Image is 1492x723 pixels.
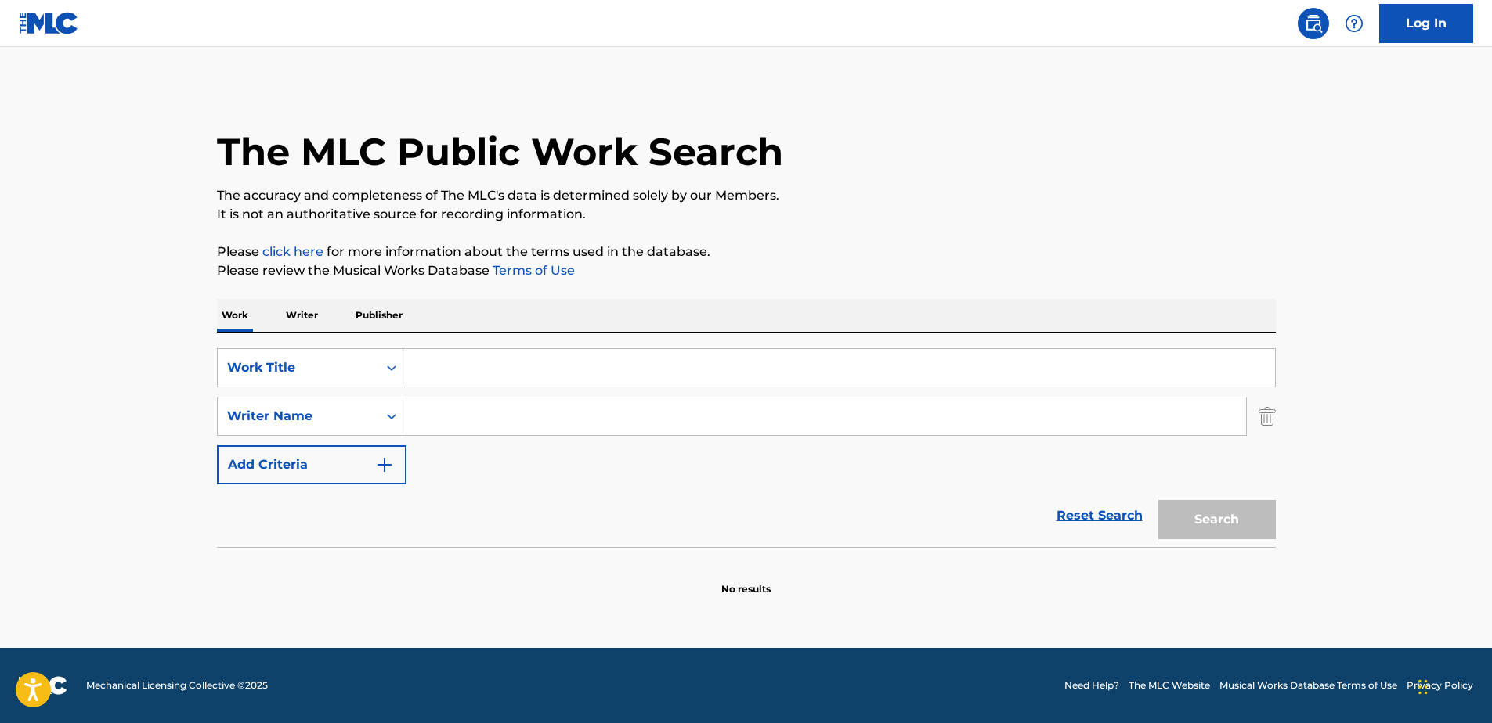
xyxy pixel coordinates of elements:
div: Work Title [227,358,368,377]
img: 9d2ae6d4665cec9f34b9.svg [375,455,394,474]
form: Search Form [217,348,1276,547]
a: click here [262,244,323,259]
p: The accuracy and completeness of The MLC's data is determined solely by our Members. [217,186,1276,205]
a: Reset Search [1049,498,1151,533]
img: logo [19,676,67,695]
a: Log In [1379,4,1473,43]
a: Need Help? [1064,678,1119,692]
img: Delete Criterion [1259,397,1276,436]
a: Public Search [1298,8,1329,39]
a: Privacy Policy [1407,678,1473,692]
h1: The MLC Public Work Search [217,128,783,175]
p: Work [217,299,253,332]
span: Mechanical Licensing Collective © 2025 [86,678,268,692]
div: Writer Name [227,407,368,426]
img: help [1345,14,1364,33]
p: No results [721,563,771,596]
a: The MLC Website [1129,678,1210,692]
div: Drag [1418,664,1428,710]
img: MLC Logo [19,12,79,34]
p: Writer [281,299,323,332]
a: Musical Works Database Terms of Use [1219,678,1397,692]
p: Publisher [351,299,407,332]
img: search [1304,14,1323,33]
a: Terms of Use [490,263,575,278]
button: Add Criteria [217,445,406,484]
p: Please review the Musical Works Database [217,261,1276,280]
p: It is not an authoritative source for recording information. [217,205,1276,224]
iframe: Chat Widget [1414,648,1492,723]
div: Help [1338,8,1370,39]
p: Please for more information about the terms used in the database. [217,243,1276,261]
